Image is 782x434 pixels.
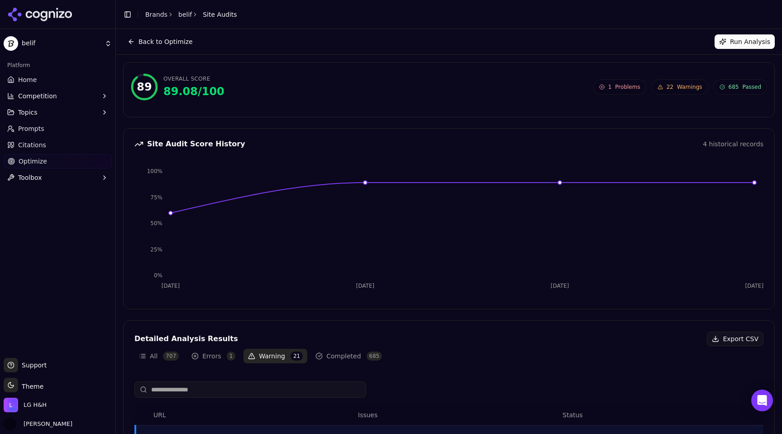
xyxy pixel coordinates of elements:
[18,124,44,133] span: Prompts
[311,349,386,363] button: Completed685
[24,401,47,409] span: LG H&H
[19,157,47,166] span: Optimize
[4,398,18,412] img: LG H&H
[4,170,112,185] button: Toolbox
[162,283,180,289] tspan: [DATE]
[134,349,183,363] button: All707
[291,352,303,361] span: 21
[150,405,354,425] th: URL
[4,418,16,430] img: Yaroslav Mynchenko
[18,108,38,117] span: Topics
[4,138,112,152] a: Citations
[677,83,702,91] span: Warnings
[4,398,47,412] button: Open organization switcher
[4,36,18,51] img: belif
[145,11,167,18] a: Brands
[22,39,101,48] span: belif
[203,10,237,19] span: Site Audits
[145,10,237,19] nav: breadcrumb
[742,83,761,91] span: Passed
[154,272,162,279] tspan: 0%
[729,83,739,91] span: 685
[243,349,307,363] button: Warning21
[163,75,224,82] div: Overall Score
[707,332,763,346] button: Export CSV
[227,352,236,361] span: 1
[615,83,640,91] span: Problems
[608,83,612,91] span: 1
[134,140,245,149] div: Site Audit Score History
[563,410,583,420] span: Status
[715,34,775,49] button: Run Analysis
[150,220,162,227] tspan: 50%
[20,420,72,428] span: [PERSON_NAME]
[18,75,37,84] span: Home
[18,383,43,390] span: Theme
[367,352,382,361] span: 685
[150,246,162,253] tspan: 25%
[178,10,192,19] a: belif
[18,140,46,149] span: Citations
[4,72,112,87] a: Home
[163,352,179,361] span: 707
[751,390,773,411] div: Open Intercom Messenger
[356,283,375,289] tspan: [DATE]
[559,405,763,425] th: Status
[134,335,238,342] div: Detailed Analysis Results
[153,410,166,420] span: URL
[551,283,569,289] tspan: [DATE]
[123,34,197,49] button: Back to Optimize
[163,84,224,99] div: 89.08 / 100
[18,92,57,101] span: Competition
[4,154,112,169] a: Optimize
[4,105,112,120] button: Topics
[4,58,112,72] div: Platform
[18,361,47,370] span: Support
[150,194,162,201] tspan: 75%
[4,89,112,103] button: Competition
[18,173,42,182] span: Toolbox
[187,349,240,363] button: Errors1
[703,140,763,149] div: 4 historical records
[4,121,112,136] a: Prompts
[137,80,152,94] div: 89
[745,283,764,289] tspan: [DATE]
[4,418,72,430] button: Open user button
[354,405,559,425] th: Issues
[147,168,162,174] tspan: 100%
[667,83,673,91] span: 22
[358,410,378,420] span: Issues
